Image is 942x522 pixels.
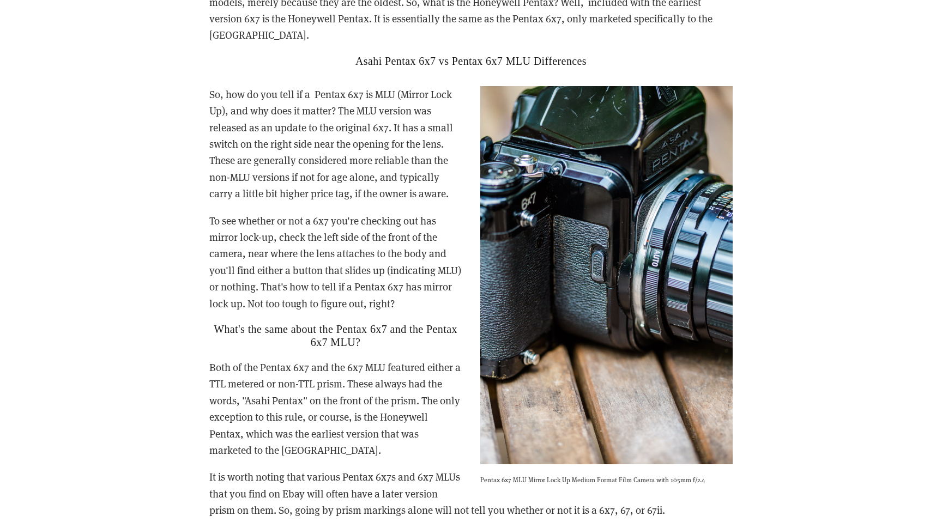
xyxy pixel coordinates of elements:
p: Pentax 6x7 MLU Mirror Lock Up Medium Format Film Camera with 105mm f/2.4 [480,474,733,485]
p: Both of the Pentax 6x7 and the 6x7 MLU featured either a TTL metered or non-TTL prism. These alwa... [209,359,733,458]
h2: Asahi Pentax 6x7 vs Pentax 6x7 MLU Differences [209,54,733,68]
p: To see whether or not a 6x7 you're checking out has mirror lock-up, check the left side of the fr... [209,213,733,312]
img: Pentax 6x7 MLU Mirror Lock Up Medium Format Film Camera with 105mm f/2.4 [480,86,733,465]
p: It is worth noting that various Pentax 6x7s and 6x7 MLUs that you find on Ebay will often have a ... [209,469,733,518]
p: So, how do you tell if a Pentax 6x7 is MLU (Mirror Lock Up), and why does it matter? The MLU vers... [209,86,733,202]
h2: What's the same about the Pentax 6x7 and the Pentax 6x7 MLU? [209,323,733,349]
